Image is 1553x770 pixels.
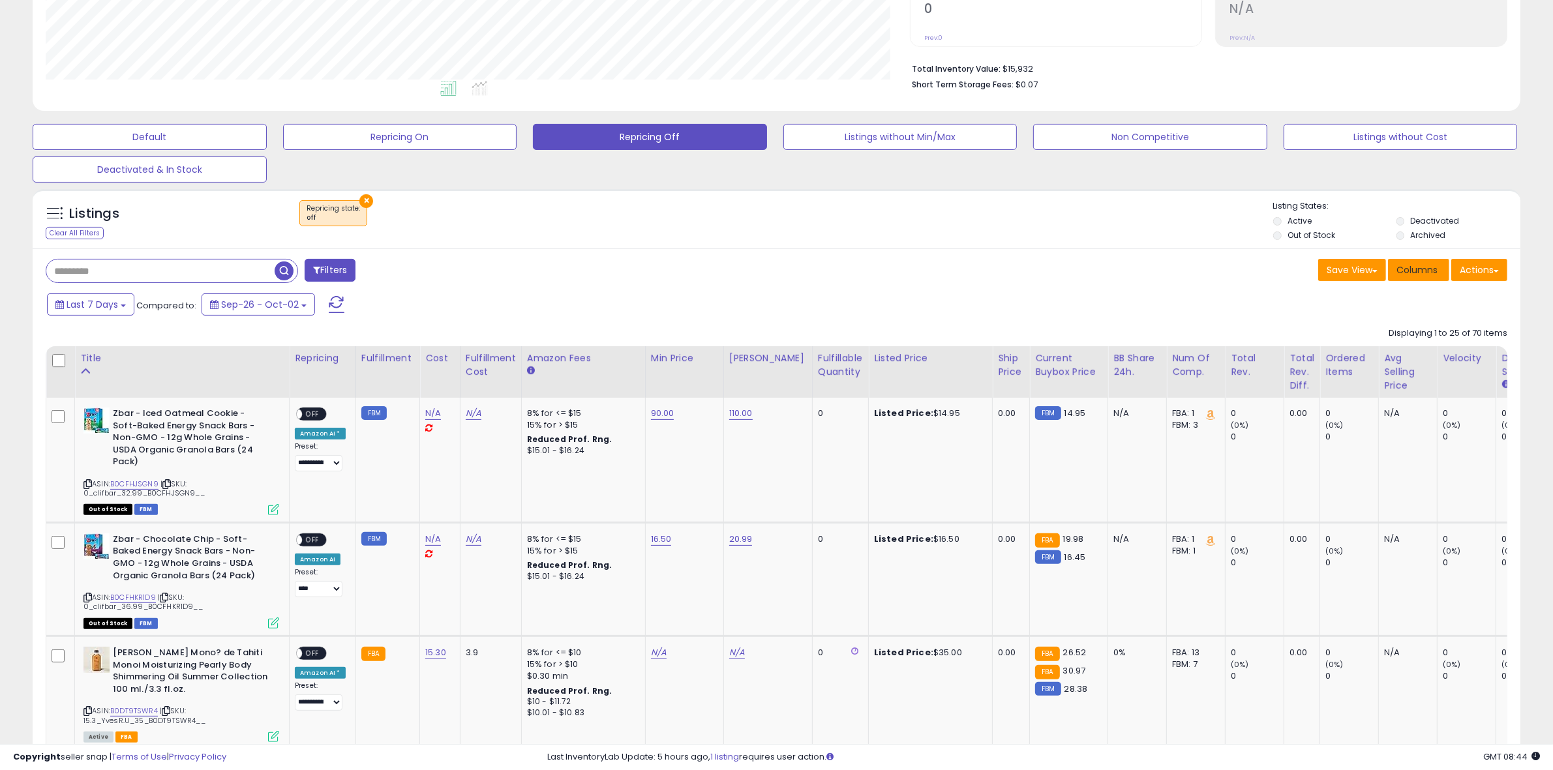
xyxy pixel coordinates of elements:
small: (0%) [1231,420,1249,430]
div: FBM: 7 [1172,659,1215,670]
a: 110.00 [729,407,753,420]
div: $0.30 min [527,670,635,682]
b: Reduced Prof. Rng. [527,434,612,445]
small: (0%) [1501,659,1520,670]
div: ASIN: [83,407,279,514]
div: Amazon AI * [295,667,346,679]
div: 0 [1443,557,1496,569]
div: 0.00 [1289,533,1310,545]
small: (0%) [1443,546,1461,556]
b: Total Inventory Value: [912,63,1001,74]
div: Avg Selling Price [1384,351,1432,392]
div: 0.00 [1289,407,1310,419]
small: Prev: N/A [1229,34,1255,42]
div: 0.00 [998,533,1019,545]
div: FBM: 1 [1172,545,1215,557]
div: Last InventoryLab Update: 5 hours ago, requires user action. [547,751,1540,763]
div: Fulfillment Cost [466,351,516,379]
div: FBM: 3 [1172,419,1215,431]
small: (0%) [1325,659,1344,670]
span: All listings that are currently out of stock and unavailable for purchase on Amazon [83,504,132,515]
span: Repricing state : [307,203,360,223]
a: 1 listing [710,750,739,763]
div: $15.01 - $16.24 [527,571,635,582]
span: FBM [134,504,158,515]
div: 0.00 [998,647,1019,659]
b: Reduced Prof. Rng. [527,685,612,696]
button: Save View [1318,259,1386,281]
div: off [307,213,360,222]
small: FBA [1035,665,1059,679]
label: Out of Stock [1288,230,1335,241]
div: Num of Comp. [1172,351,1220,379]
label: Archived [1411,230,1446,241]
b: Short Term Storage Fees: [912,79,1014,90]
div: N/A [1384,533,1427,545]
span: | SKU: 0_clifbar_32.99_B0CFHJSGN9__ [83,479,205,498]
div: 0 [1443,647,1496,659]
button: Columns [1388,259,1449,281]
a: 15.30 [425,646,446,659]
div: Amazon AI * [295,428,346,439]
span: OFF [302,409,323,420]
div: Repricing [295,351,350,365]
img: 41Io+5RGLrL._SL40_.jpg [83,647,110,673]
span: 19.98 [1063,533,1084,545]
li: $15,932 [912,60,1498,76]
div: Listed Price [874,351,987,365]
div: $15.01 - $16.24 [527,445,635,456]
b: Listed Price: [874,407,933,419]
div: 0.00 [1289,647,1310,659]
div: Cost [425,351,455,365]
span: | SKU: 0_clifbar_36.99_B0CFHKR1D9__ [83,592,203,612]
div: Title [80,351,284,365]
div: $10.01 - $10.83 [527,707,635,718]
a: Terms of Use [112,750,167,763]
div: FBA: 13 [1172,647,1215,659]
div: N/A [1113,407,1156,419]
small: FBM [1035,682,1061,696]
a: 16.50 [651,533,672,546]
div: N/A [1113,533,1156,545]
button: Repricing Off [533,124,767,150]
div: 3.9 [466,647,511,659]
button: Filters [305,259,355,282]
span: Sep-26 - Oct-02 [221,298,299,311]
h5: Listings [69,205,119,223]
button: × [359,194,373,208]
a: 20.99 [729,533,753,546]
span: 2025-10-10 08:44 GMT [1483,750,1540,763]
div: 0 [1325,670,1378,682]
a: N/A [466,533,481,546]
button: Listings without Cost [1284,124,1518,150]
span: OFF [302,534,323,545]
small: (0%) [1231,659,1249,670]
small: (0%) [1443,420,1461,430]
div: 8% for <= $15 [527,407,635,419]
small: FBM [361,406,387,420]
span: 14.95 [1064,407,1086,419]
div: [PERSON_NAME] [729,351,807,365]
small: (0%) [1501,546,1520,556]
div: Amazon AI [295,554,340,565]
a: B0CFHKR1D9 [110,592,156,603]
div: 0 [1325,533,1378,545]
div: 0% [1113,647,1156,659]
div: 0 [1443,431,1496,443]
label: Deactivated [1411,215,1460,226]
div: Amazon Fees [527,351,640,365]
div: FBA: 1 [1172,407,1215,419]
div: Displaying 1 to 25 of 70 items [1389,327,1507,340]
div: Preset: [295,442,346,471]
b: Zbar - Chocolate Chip - Soft-Baked Energy Snack Bars - Non-GMO - 12g Whole Grains - USDA Organic ... [113,533,271,585]
span: 16.45 [1064,551,1086,563]
b: Listed Price: [874,646,933,659]
div: 0 [1231,557,1284,569]
div: Fulfillment [361,351,414,365]
h2: N/A [1229,1,1507,19]
button: Deactivated & In Stock [33,156,267,183]
small: FBM [1035,406,1061,420]
div: 0 [818,407,858,419]
small: (0%) [1325,420,1344,430]
small: FBA [1035,533,1059,548]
